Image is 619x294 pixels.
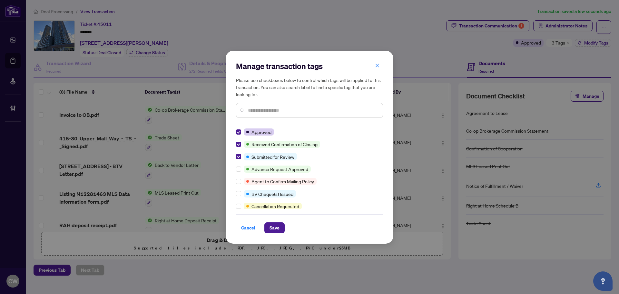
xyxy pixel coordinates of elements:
span: Cancel [241,223,255,233]
span: Cancellation Requested [251,203,299,210]
span: BV Cheque(s) Issued [251,190,293,198]
span: Save [270,223,280,233]
span: close [375,63,379,68]
span: Submitted for Review [251,153,294,160]
button: Open asap [593,271,613,291]
button: Cancel [236,222,260,233]
span: Received Confirmation of Closing [251,141,318,148]
button: Save [264,222,285,233]
span: Advance Request Approved [251,166,308,173]
h2: Manage transaction tags [236,61,383,71]
h5: Please use checkboxes below to control which tags will be applied to this transaction. You can al... [236,76,383,98]
span: Approved [251,128,271,136]
span: Agent to Confirm Mailing Policy [251,178,314,185]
